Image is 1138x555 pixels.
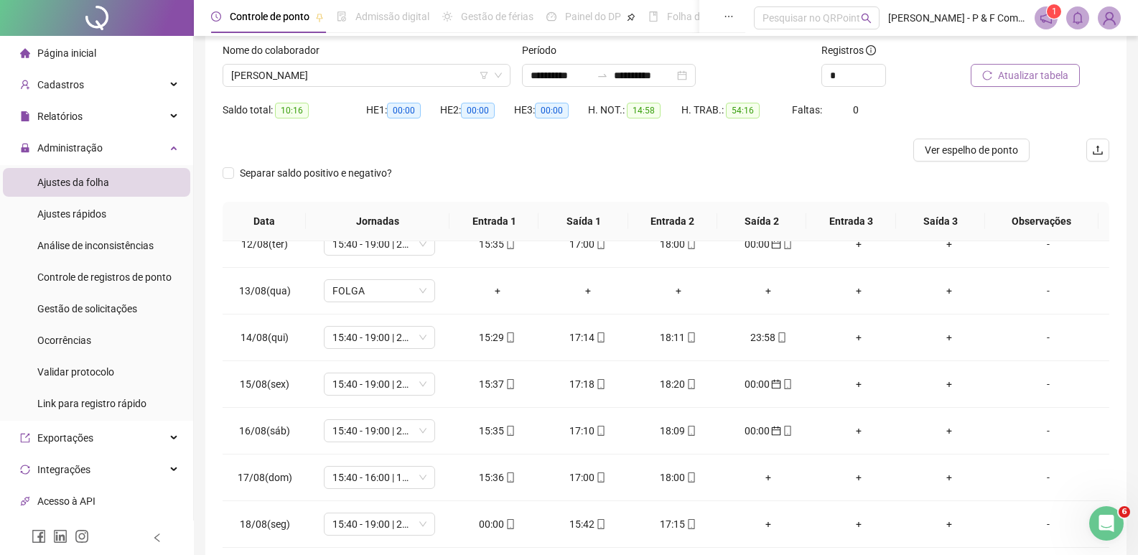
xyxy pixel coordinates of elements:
[645,283,712,299] div: +
[152,533,162,543] span: left
[504,332,516,342] span: mobile
[554,236,622,252] div: 17:00
[480,71,488,80] span: filter
[997,213,1087,229] span: Observações
[594,332,606,342] span: mobile
[20,111,30,121] span: file
[504,239,516,249] span: mobile
[554,283,622,299] div: +
[627,103,661,118] span: 14:58
[554,330,622,345] div: 17:14
[781,239,793,249] span: mobile
[770,426,781,436] span: calendar
[20,465,30,475] span: sync
[332,233,426,255] span: 15:40 - 19:00 | 20:00 - 00:00
[464,423,531,439] div: 15:35
[504,472,516,482] span: mobile
[628,202,717,241] th: Entrada 2
[597,70,608,81] span: swap-right
[685,426,696,436] span: mobile
[355,11,429,22] span: Admissão digital
[825,330,892,345] div: +
[915,470,983,485] div: +
[1047,4,1061,19] sup: 1
[464,516,531,532] div: 00:00
[1119,506,1130,518] span: 6
[861,13,872,24] span: search
[645,470,712,485] div: 18:00
[332,420,426,442] span: 15:40 - 19:00 | 20:00 - 00:00
[20,48,30,58] span: home
[554,470,622,485] div: 17:00
[37,208,106,220] span: Ajustes rápidos
[464,283,531,299] div: +
[240,518,290,530] span: 18/08(seg)
[37,271,172,283] span: Controle de registros de ponto
[239,425,290,437] span: 16/08(sáb)
[332,280,426,302] span: FOLGA
[645,516,712,532] div: 17:15
[1040,11,1053,24] span: notification
[888,10,1026,26] span: [PERSON_NAME] - P & F Com Prod Alimenticios LTDA
[896,202,985,241] th: Saída 3
[726,103,760,118] span: 54:16
[806,202,895,241] th: Entrada 3
[504,426,516,436] span: mobile
[337,11,347,22] span: file-done
[238,472,292,483] span: 17/08(dom)
[37,47,96,59] span: Página inicial
[734,283,802,299] div: +
[866,45,876,55] span: info-circle
[717,202,806,241] th: Saída 2
[565,11,621,22] span: Painel do DP
[554,423,622,439] div: 17:10
[1006,376,1091,392] div: -
[594,519,606,529] span: mobile
[332,373,426,395] span: 15:40 - 19:00 | 20:00 - 00:00
[461,103,495,118] span: 00:00
[461,11,533,22] span: Gestão de férias
[982,70,992,80] span: reload
[464,376,531,392] div: 15:37
[998,67,1068,83] span: Atualizar tabela
[504,519,516,529] span: mobile
[37,240,154,251] span: Análise de inconsistências
[211,11,221,22] span: clock-circle
[32,529,46,544] span: facebook
[825,283,892,299] div: +
[241,332,289,343] span: 14/08(qui)
[230,11,309,22] span: Controle de ponto
[681,102,792,118] div: H. TRAB.:
[20,496,30,506] span: api
[734,236,802,252] div: 00:00
[825,516,892,532] div: +
[37,142,103,154] span: Administração
[20,80,30,90] span: user-add
[985,202,1099,241] th: Observações
[594,379,606,389] span: mobile
[971,64,1080,87] button: Atualizar tabela
[1071,11,1084,24] span: bell
[825,376,892,392] div: +
[770,239,781,249] span: calendar
[37,177,109,188] span: Ajustes da folha
[37,79,84,90] span: Cadastros
[667,11,759,22] span: Folha de pagamento
[685,379,696,389] span: mobile
[734,330,802,345] div: 23:58
[315,13,324,22] span: pushpin
[597,70,608,81] span: to
[37,335,91,346] span: Ocorrências
[366,102,440,118] div: HE 1:
[645,236,712,252] div: 18:00
[37,366,114,378] span: Validar protocolo
[1006,516,1091,532] div: -
[781,379,793,389] span: mobile
[685,239,696,249] span: mobile
[627,13,635,22] span: pushpin
[239,285,291,297] span: 13/08(qua)
[915,376,983,392] div: +
[1099,7,1120,29] img: 82195
[464,330,531,345] div: 15:29
[821,42,876,58] span: Registros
